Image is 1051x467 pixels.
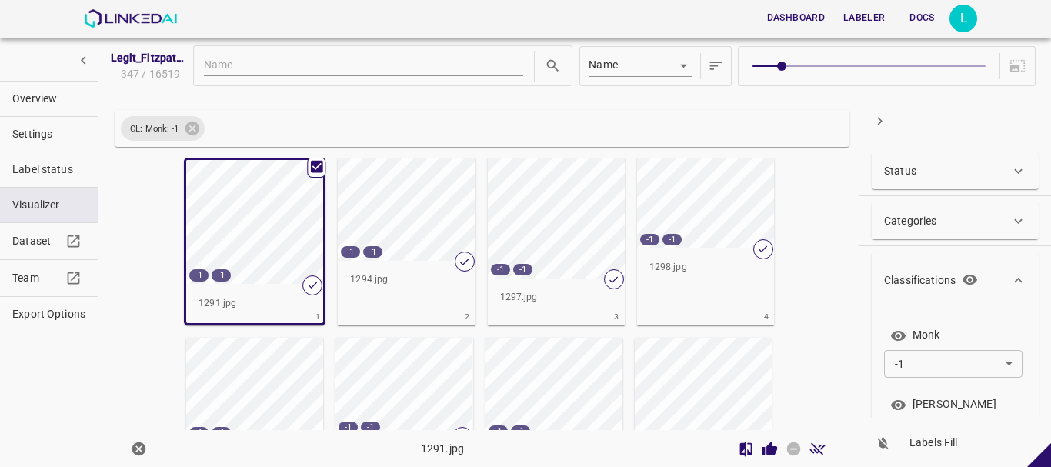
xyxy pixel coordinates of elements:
button: Compare Image [734,437,758,461]
a: Docs [894,2,949,34]
span: -1 [339,421,358,434]
span: -1 [341,245,360,259]
span: -1 [189,269,209,282]
span: Dataset [12,233,62,249]
span: -1 [640,233,659,246]
button: Dashboard [761,5,831,31]
span: Team [12,270,62,286]
img: LinkedAI [84,9,177,28]
span: CL: Monk: -1 [121,122,189,135]
button: 1297.jpg-1-11297.jpg [488,158,625,317]
button: Open settings [949,5,977,32]
span: 4 [764,310,769,323]
div: L [949,5,977,32]
span: 3 [614,310,619,323]
span: 347 / 16519 [118,66,180,82]
span: -1 [189,426,209,439]
button: Review Image [758,437,782,461]
button: Docs [897,5,946,31]
div: CL: Monk: -1 [121,116,205,141]
div: Name [589,56,692,76]
span: Overview [12,91,85,107]
span: -1 [361,421,380,434]
span: Export Options [12,306,85,322]
span: Legit_Fitzpatrick17k_Type_03 [111,50,188,66]
span: Settings [12,126,85,142]
button: 1291.jpg-1-11291.jpg [186,160,323,322]
a: Dashboard [758,2,834,34]
button: sort [704,50,728,82]
span: -1 [212,426,231,439]
button: Done Image [806,437,829,461]
p: 1294.jpg [350,273,462,287]
span: -1 [212,269,231,282]
p: 1291.jpg [421,441,464,457]
span: -1 [513,263,532,276]
p: 1291.jpg [199,297,311,311]
span: 1 [315,310,320,323]
button: Labeler [837,5,891,31]
span: 2 [465,310,469,323]
a: Labeler [834,2,894,34]
span: -1 [491,263,510,276]
button: 1298.jpg-1-11298.jpg [637,158,774,286]
input: Name [204,56,523,76]
p: 1297.jpg [500,291,612,305]
span: -1 [662,233,682,246]
button: show more [69,46,98,75]
button: 1294.jpg-1-11294.jpg [338,158,475,299]
span: -1 [511,425,530,438]
span: -1 [363,245,382,259]
p: 1298.jpg [649,261,762,275]
span: -1 [489,425,508,438]
span: Label status [12,162,85,178]
span: Visualizer [12,197,85,213]
button: search [541,54,565,78]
